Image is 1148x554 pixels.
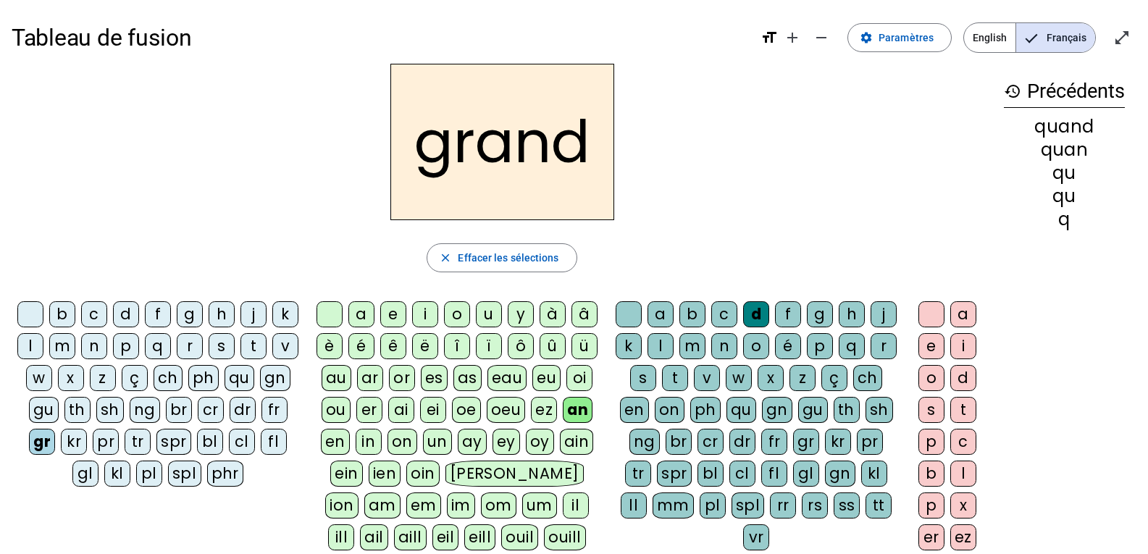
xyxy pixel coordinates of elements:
[90,365,116,391] div: z
[834,492,860,519] div: ss
[775,301,801,327] div: f
[113,301,139,327] div: d
[711,333,737,359] div: n
[616,333,642,359] div: k
[657,461,692,487] div: spr
[834,397,860,423] div: th
[260,365,290,391] div: gn
[444,333,470,359] div: î
[798,397,828,423] div: gu
[26,365,52,391] div: w
[12,14,749,61] h1: Tableau de fusion
[571,301,598,327] div: â
[839,333,865,359] div: q
[453,365,482,391] div: as
[625,461,651,487] div: tr
[648,301,674,327] div: a
[136,461,162,487] div: pl
[272,333,298,359] div: v
[743,301,769,327] div: d
[348,333,374,359] div: é
[729,461,755,487] div: cl
[1004,211,1125,228] div: q
[770,492,796,519] div: rr
[388,397,414,423] div: ai
[871,301,897,327] div: j
[317,333,343,359] div: è
[690,397,721,423] div: ph
[197,429,223,455] div: bl
[761,29,778,46] mat-icon: format_size
[481,492,516,519] div: om
[447,492,475,519] div: im
[918,429,944,455] div: p
[356,397,382,423] div: er
[321,429,350,455] div: en
[81,333,107,359] div: n
[630,365,656,391] div: s
[1113,29,1131,46] mat-icon: open_in_full
[229,429,255,455] div: cl
[860,31,873,44] mat-icon: settings
[762,397,792,423] div: gn
[240,333,267,359] div: t
[963,22,1096,53] mat-button-toggle-group: Language selection
[322,397,351,423] div: ou
[168,461,201,487] div: spl
[726,397,756,423] div: qu
[679,333,705,359] div: m
[230,397,256,423] div: dr
[1004,141,1125,159] div: quan
[369,461,401,487] div: ien
[166,397,192,423] div: br
[476,301,502,327] div: u
[861,461,887,487] div: kl
[918,365,944,391] div: o
[653,492,694,519] div: mm
[821,365,847,391] div: ç
[1004,75,1125,108] h3: Précédents
[130,397,160,423] div: ng
[871,333,897,359] div: r
[154,365,183,391] div: ch
[122,365,148,391] div: ç
[743,524,769,550] div: vr
[813,29,830,46] mat-icon: remove
[793,461,819,487] div: gl
[487,397,526,423] div: oeu
[444,301,470,327] div: o
[93,429,119,455] div: pr
[487,365,527,391] div: eau
[918,461,944,487] div: b
[532,365,561,391] div: eu
[104,461,130,487] div: kl
[58,365,84,391] div: x
[694,365,720,391] div: v
[531,397,557,423] div: ez
[81,301,107,327] div: c
[225,365,254,391] div: qu
[950,492,976,519] div: x
[711,301,737,327] div: c
[879,29,934,46] span: Paramètres
[458,249,558,266] span: Effacer les sélections
[360,524,388,550] div: ail
[261,397,288,423] div: fr
[563,492,589,519] div: il
[526,429,554,455] div: oy
[1004,118,1125,135] div: quand
[72,461,99,487] div: gl
[761,429,787,455] div: fr
[328,524,354,550] div: ill
[364,492,401,519] div: am
[501,524,538,550] div: ouil
[839,301,865,327] div: h
[950,365,976,391] div: d
[439,251,452,264] mat-icon: close
[432,524,459,550] div: eil
[1107,23,1136,52] button: Entrer en plein écran
[775,333,801,359] div: é
[412,301,438,327] div: i
[322,365,351,391] div: au
[423,429,452,455] div: un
